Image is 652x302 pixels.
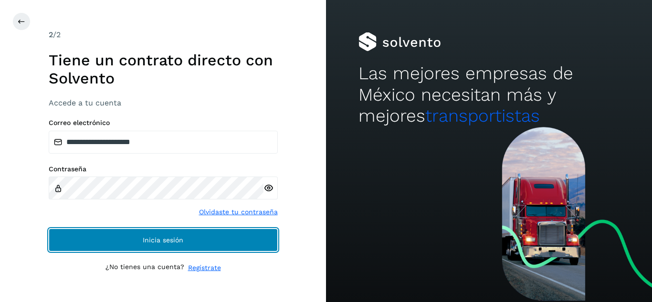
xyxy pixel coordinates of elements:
[49,229,278,251] button: Inicia sesión
[49,165,278,173] label: Contraseña
[143,237,183,243] span: Inicia sesión
[199,207,278,217] a: Olvidaste tu contraseña
[358,63,619,126] h2: Las mejores empresas de México necesitan más y mejores
[49,51,278,88] h1: Tiene un contrato directo con Solvento
[49,119,278,127] label: Correo electrónico
[49,98,278,107] h3: Accede a tu cuenta
[188,263,221,273] a: Regístrate
[49,29,278,41] div: /2
[49,30,53,39] span: 2
[105,263,184,273] p: ¿No tienes una cuenta?
[425,105,540,126] span: transportistas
